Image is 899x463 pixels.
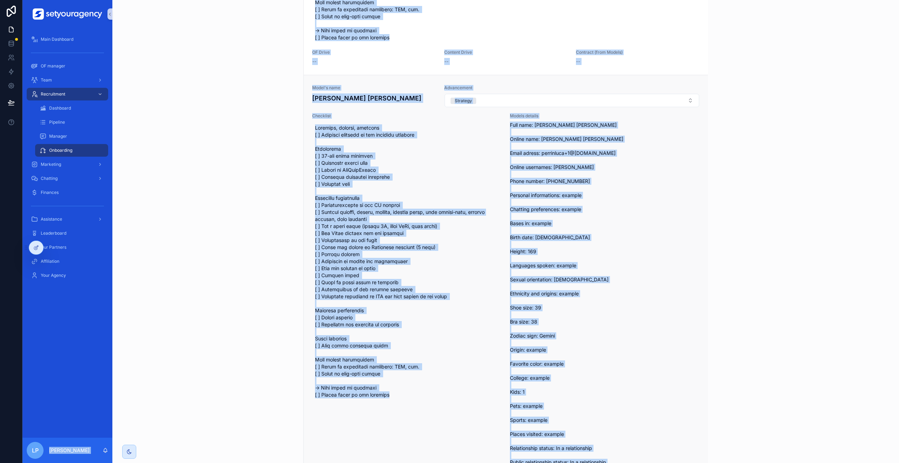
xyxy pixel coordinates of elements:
[49,105,71,111] span: Dashboard
[444,50,568,55] span: Content Drive
[576,50,700,55] span: Contract (from Models)
[27,158,108,171] a: Marketing
[35,144,108,157] a: Onboarding
[49,148,72,153] span: Onboarding
[27,88,108,100] a: Recruitment
[35,130,108,143] a: Manager
[27,74,108,86] a: Team
[27,213,108,226] a: Assistance
[35,102,108,115] a: Dashboard
[22,28,112,291] div: scrollable content
[35,116,108,129] a: Pipeline
[444,58,448,65] span: --
[41,77,52,83] span: Team
[41,190,59,195] span: Finances
[444,85,700,91] span: Advancement
[312,93,436,103] h4: [PERSON_NAME] [PERSON_NAME]
[576,58,580,65] span: --
[41,259,59,264] span: Affiliation
[32,446,39,455] span: LP
[27,227,108,240] a: Leaderboard
[445,94,699,107] button: Select Button
[315,124,499,398] span: Loremips, dolorsi, ametcons [ ] Adipisci elitsedd ei tem incididu utlabore Etdolorema [ ] 37-ali ...
[41,273,66,278] span: Your Agency
[455,98,472,104] div: Strategy
[27,269,108,282] a: Your Agency
[33,8,102,20] img: App logo
[312,58,316,65] span: --
[41,91,65,97] span: Recruitment
[510,113,634,119] span: Models details
[41,63,65,69] span: OF manager
[312,50,436,55] span: OF Drive
[27,255,108,268] a: Affiliation
[41,230,66,236] span: Leaderboard
[49,119,65,125] span: Pipeline
[27,241,108,254] a: Our Partners
[27,60,108,72] a: OF manager
[27,33,108,46] a: Main Dashboard
[49,133,67,139] span: Manager
[27,186,108,199] a: Finances
[41,244,66,250] span: Our Partners
[312,113,501,119] span: Checklist
[41,176,58,181] span: Chatting
[49,447,90,454] p: [PERSON_NAME]
[41,162,61,167] span: Marketing
[312,85,436,91] span: Model's name
[27,172,108,185] a: Chatting
[41,37,73,42] span: Main Dashboard
[41,216,62,222] span: Assistance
